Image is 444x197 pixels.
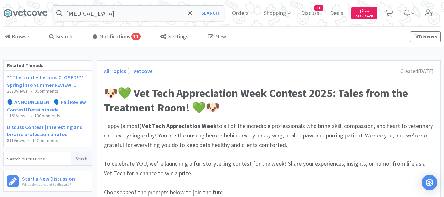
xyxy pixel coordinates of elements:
[28,137,30,143] span: •
[22,174,75,181] h6: Start a New Discussion
[206,27,228,47] a: New
[22,181,75,187] p: What do you want to discuss?
[364,9,369,13] span: . 80
[360,9,361,13] span: $
[142,122,217,130] span: Vet Tech Appreciation Week
[315,6,323,10] span: 11
[53,6,224,21] input: Search by item, sku, manufacturer, ingredient, size...
[355,15,373,19] span: Cash Back
[422,175,437,190] div: Open Intercom Messenger
[104,160,427,177] span: To celebrate YOU, we’re launching a fun storytelling contest for the week! Share your experiences...
[7,89,88,94] p: 2373 Views 9 Comments
[7,113,88,118] p: 1161 Views 13 Comments
[7,138,88,143] p: 811 Views 14 Comments
[122,188,131,196] span: one
[30,113,32,119] span: •
[400,68,434,74] span: Created [DATE]
[7,74,83,88] a: ** This contest is now CLOSED! ** Spring into Summer REVIEW ...
[90,27,142,47] a: Notifications11
[131,33,141,40] span: 11
[4,152,71,165] input: Search discussions...
[159,27,190,47] a: Settings
[47,27,74,47] a: Search
[104,188,122,196] span: Choose
[3,171,92,192] a: Start a New DiscussionWhat do you want to discuss?
[410,31,441,42] a: Discuss
[104,68,126,74] a: All Topics
[360,8,369,14] span: 2
[30,88,32,94] span: •
[4,61,92,71] div: Related Threads
[131,188,222,196] span: of the prompts below to join the fun:
[104,86,434,115] h1: 🐶💚 Vet Tech Appreciation Week Contest 2025: Tales from the Treatment Room! 💚🐶
[71,152,92,165] button: Search
[3,27,31,47] a: Browse
[7,99,86,112] a: 🗣️ ANNOUNCEMENT 🗣️ Fall Review Contest! Details inside!
[7,124,82,137] a: Discuss Contest | Interesting and bizarre profession photos
[351,4,377,22] a: $2.80Cash Back
[104,122,142,130] span: Happy (almost)
[327,11,346,16] a: Deals
[133,68,152,74] a: Vetcove
[197,6,224,21] button: Search
[298,11,322,16] a: Discuss11
[104,122,434,149] span: to all of the incredible professionals who bring skill, compassion, and heart to veterinary care ...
